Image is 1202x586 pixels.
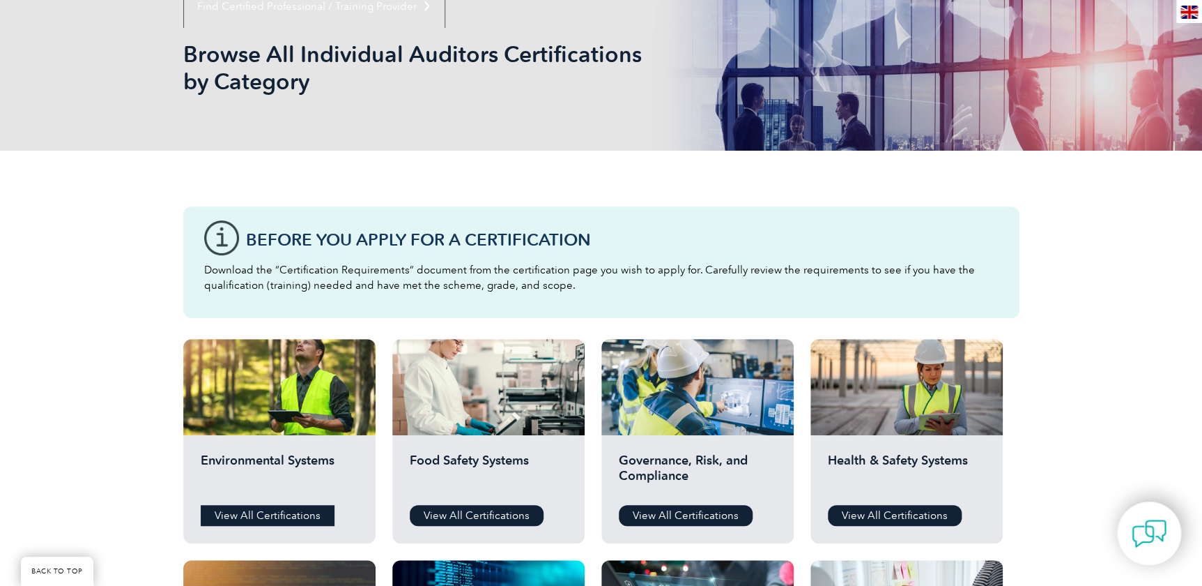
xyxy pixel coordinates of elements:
[410,505,544,526] a: View All Certifications
[246,231,999,248] h3: Before You Apply For a Certification
[201,505,334,526] a: View All Certifications
[828,453,985,495] h2: Health & Safety Systems
[1132,516,1166,551] img: contact-chat.png
[410,453,567,495] h2: Food Safety Systems
[619,505,753,526] a: View All Certifications
[21,557,93,586] a: BACK TO TOP
[183,40,718,95] h1: Browse All Individual Auditors Certifications by Category
[1180,6,1198,19] img: en
[201,453,358,495] h2: Environmental Systems
[204,262,999,293] p: Download the “Certification Requirements” document from the certification page you wish to apply ...
[619,453,776,495] h2: Governance, Risk, and Compliance
[828,505,962,526] a: View All Certifications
